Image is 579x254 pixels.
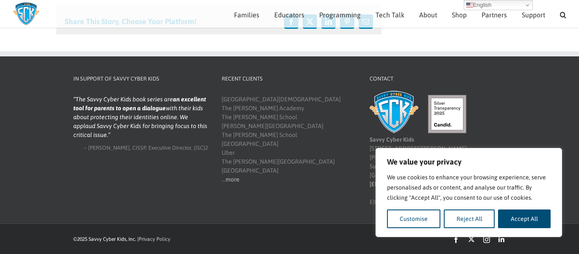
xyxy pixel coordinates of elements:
[148,145,191,151] span: Executive Director
[387,157,551,167] p: We value your privacy
[73,95,208,140] blockquote: The Savvy Cyber Kids book series are with their kids about protecting their identities online. We...
[319,11,361,18] span: Programming
[466,2,473,8] img: en
[225,176,239,183] a: more
[387,209,440,228] button: Customise
[444,209,495,228] button: Reject All
[370,95,504,207] div: [STREET_ADDRESS][PERSON_NAME][PERSON_NAME] Suite A-312 [GEOGRAPHIC_DATA] EIN: [US_EMPLOYER_IDENTI...
[194,145,208,151] span: (ISC)2
[73,75,208,83] h4: In Support of Savvy Cyber Kids
[482,11,507,18] span: Partners
[88,145,146,151] span: [PERSON_NAME], CISSP
[274,11,304,18] span: Educators
[376,11,404,18] span: Tech Talk
[13,2,39,25] img: Savvy Cyber Kids Logo
[370,75,504,83] h4: Contact
[222,95,356,184] div: [GEOGRAPHIC_DATA][DEMOGRAPHIC_DATA] The [PERSON_NAME] Academy The [PERSON_NAME] School [PERSON_NA...
[387,172,551,203] p: We use cookies to enhance your browsing experience, serve personalised ads or content, and analys...
[234,11,259,18] span: Families
[498,209,551,228] button: Accept All
[73,235,332,243] div: ©2025 Savvy Cyber Kids, Inc. |
[139,236,170,242] a: Privacy Policy
[222,75,356,83] h4: Recent Clients
[428,95,466,133] img: candid-seal-silver-2025.svg
[452,11,467,18] span: Shop
[370,91,418,133] img: Savvy Cyber Kids
[370,181,465,187] a: [EMAIL_ADDRESS][DOMAIN_NAME]
[522,11,545,18] span: Support
[370,136,414,143] b: Savvy Cyber Kids
[419,11,437,18] span: About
